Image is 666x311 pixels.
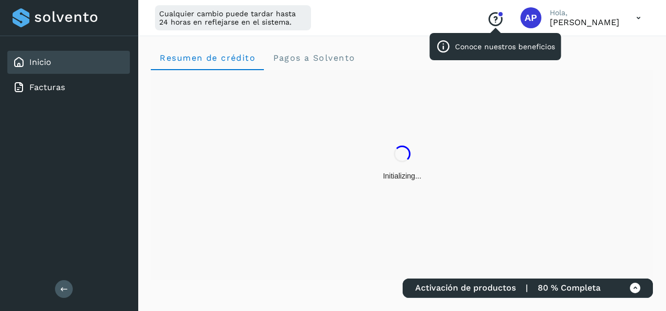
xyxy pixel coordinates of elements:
[487,20,504,28] a: Conoce nuestros beneficios
[159,53,256,63] span: Resumen de crédito
[7,51,130,74] div: Inicio
[538,283,601,293] span: 80 % Completa
[155,5,311,30] div: Cualquier cambio puede tardar hasta 24 horas en reflejarse en el sistema.
[29,57,51,67] a: Inicio
[550,17,619,27] p: Arturo Pozo
[455,42,555,51] p: Conoce nuestros beneficios
[526,283,528,293] span: |
[7,76,130,99] div: Facturas
[550,8,619,17] p: Hola,
[415,283,516,293] span: Activación de productos
[272,53,355,63] span: Pagos a Solvento
[403,279,653,298] div: Activación de productos | 80 % Completa
[29,82,65,92] a: Facturas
